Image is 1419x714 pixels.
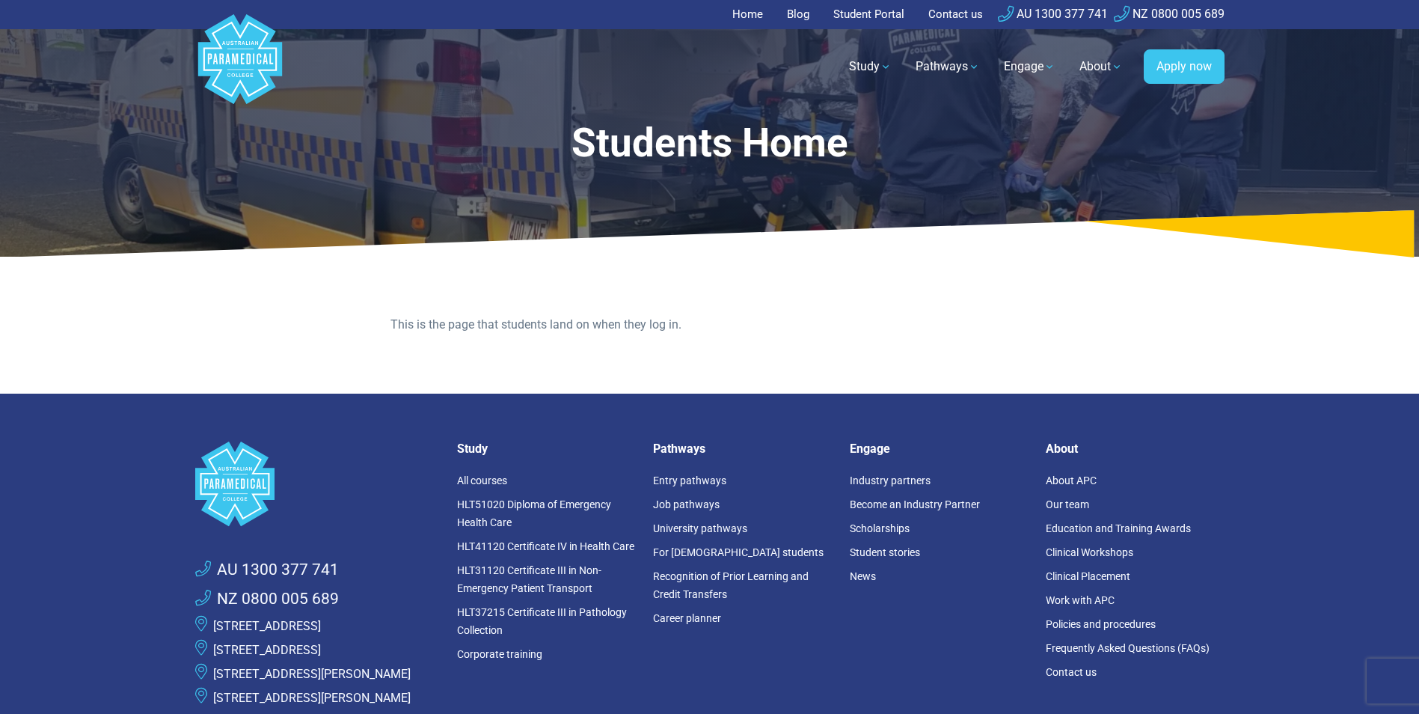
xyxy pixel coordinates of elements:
[195,558,339,582] a: AU 1300 377 741
[850,522,910,534] a: Scholarships
[1046,546,1133,558] a: Clinical Workshops
[195,588,339,611] a: NZ 0800 005 689
[1046,522,1191,534] a: Education and Training Awards
[653,475,726,486] a: Entry pathways
[457,564,601,594] a: HLT31120 Certificate III in Non-Emergency Patient Transport
[850,498,980,510] a: Become an Industry Partner
[457,606,627,636] a: HLT37215 Certificate III in Pathology Collection
[324,120,1096,167] h1: Students Home
[1046,498,1089,510] a: Our team
[1046,475,1097,486] a: About APC
[213,691,411,705] a: [STREET_ADDRESS][PERSON_NAME]
[850,475,931,486] a: Industry partners
[1046,594,1115,606] a: Work with APC
[850,442,1029,456] h5: Engage
[1046,442,1225,456] h5: About
[213,643,321,657] a: [STREET_ADDRESS]
[1070,46,1132,88] a: About
[653,498,720,510] a: Job pathways
[195,442,439,526] a: Space
[850,546,920,558] a: Student stories
[907,46,989,88] a: Pathways
[457,648,542,660] a: Corporate training
[213,667,411,681] a: [STREET_ADDRESS][PERSON_NAME]
[213,619,321,633] a: [STREET_ADDRESS]
[840,46,901,88] a: Study
[1046,618,1156,630] a: Policies and procedures
[653,612,721,624] a: Career planner
[653,522,747,534] a: University pathways
[390,316,1029,334] p: This is the page that students land on when they log in.
[1046,642,1210,654] a: Frequently Asked Questions (FAQs)
[457,498,611,528] a: HLT51020 Diploma of Emergency Health Care
[195,29,285,105] a: Australian Paramedical College
[1114,7,1225,21] a: NZ 0800 005 689
[653,570,809,600] a: Recognition of Prior Learning and Credit Transfers
[998,7,1108,21] a: AU 1300 377 741
[850,570,876,582] a: News
[653,442,832,456] h5: Pathways
[1046,666,1097,678] a: Contact us
[457,442,636,456] h5: Study
[457,475,507,486] a: All courses
[457,540,634,552] a: HLT41120 Certificate IV in Health Care
[653,546,824,558] a: For [DEMOGRAPHIC_DATA] students
[995,46,1064,88] a: Engage
[1046,570,1130,582] a: Clinical Placement
[1144,49,1225,84] a: Apply now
